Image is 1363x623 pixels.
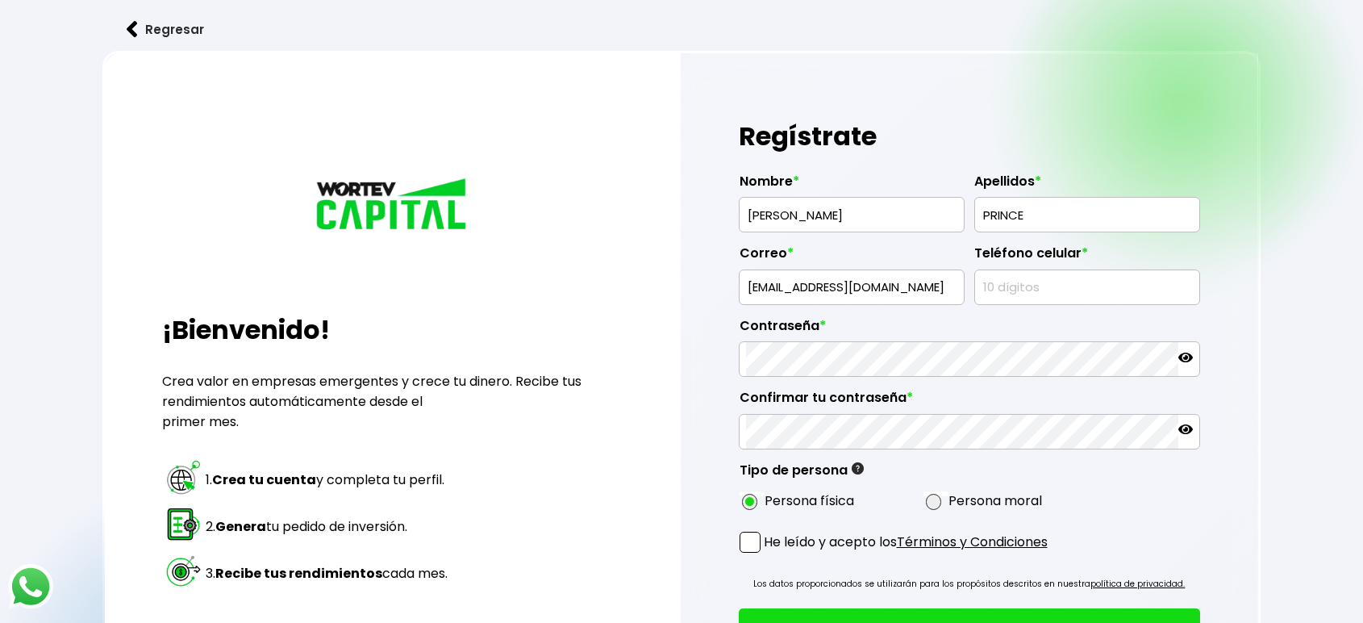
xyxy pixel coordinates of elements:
p: Los datos proporcionados se utilizarán para los propósitos descritos en nuestra [753,576,1185,592]
strong: Crea tu cuenta [212,470,316,489]
a: política de privacidad. [1090,578,1185,590]
img: gfR76cHglkPwleuBLjWdxeZVvX9Wp6JBDmjRYY8JYDQn16A2ICN00zLTgIroGa6qie5tIuWH7V3AapTKqzv+oMZsGfMUqL5JM... [851,462,863,475]
input: inversionista@gmail.com [746,270,957,304]
label: Nombre [739,174,965,198]
label: Teléfono celular [974,245,1200,270]
h2: ¡Bienvenido! [162,311,623,349]
a: flecha izquierdaRegresar [102,8,1261,51]
img: paso 1 [165,458,202,496]
img: logos_whatsapp-icon.242b2217.svg [8,564,53,609]
label: Persona física [764,491,853,511]
strong: Recibe tus rendimientos [215,564,382,583]
label: Confirmar tu contraseña [739,390,1200,414]
label: Tipo de persona [739,462,863,487]
label: Apellidos [974,174,1200,198]
p: Crea valor en empresas emergentes y crece tu dinero. Recibe tus rendimientos automáticamente desd... [162,371,623,432]
input: 10 dígitos [982,270,1193,304]
img: flecha izquierda [127,21,138,38]
button: Regresar [102,8,228,51]
td: 3. cada mes. [205,551,448,596]
label: Contraseña [739,318,1200,342]
label: Correo [739,245,965,270]
strong: Genera [215,517,266,536]
h1: Regístrate [739,112,1200,161]
label: Persona moral [948,491,1042,511]
td: 1. y completa tu perfil. [205,458,448,503]
td: 2. tu pedido de inversión. [205,504,448,550]
img: paso 3 [165,552,202,590]
img: paso 2 [165,505,202,543]
a: Términos y Condiciones [896,533,1047,551]
p: He leído y acepto los [763,532,1047,552]
img: logo_wortev_capital [312,176,473,236]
